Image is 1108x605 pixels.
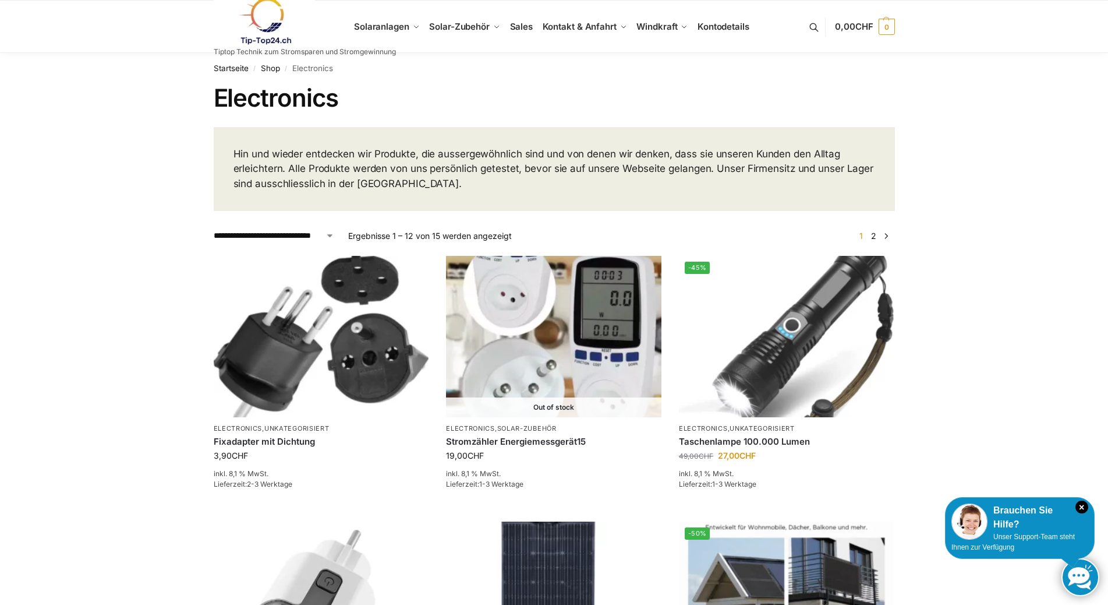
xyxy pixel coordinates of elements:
span: CHF [232,451,248,460]
a: Electronics [214,424,263,432]
i: Schließen [1075,501,1088,513]
a: Taschenlampe 100.000 Lumen [679,436,894,448]
bdi: 3,90 [214,451,248,460]
span: 0,00 [835,21,873,32]
a: Electronics [446,424,495,432]
a: Startseite [214,64,249,73]
span: Kontodetails [698,21,749,32]
a: Unkategorisiert [730,424,795,432]
a: Unkategorisiert [264,424,330,432]
nav: Produkt-Seitennummerierung [852,230,894,242]
span: Unser Support-Team steht Ihnen zur Verfügung [951,533,1075,551]
bdi: 19,00 [446,451,484,460]
a: 0,00CHF 0 [835,9,894,44]
span: Windkraft [636,21,677,32]
a: Windkraft [632,1,693,53]
p: , [679,424,894,433]
span: Lieferzeit: [446,480,523,488]
a: → [882,230,890,242]
span: Sales [510,21,533,32]
p: inkl. 8,1 % MwSt. [214,469,429,479]
a: Out of stockStromzähler Schweizer Stecker-2 [446,256,661,417]
a: Seite 2 [868,231,879,241]
a: Stromzähler Energiemessgerät15 [446,436,661,448]
h1: Electronics [214,83,895,112]
span: 2-3 Werktage [247,480,292,488]
bdi: 27,00 [718,451,756,460]
a: Electronics [679,424,728,432]
span: Seite 1 [856,231,866,241]
img: Extrem Starke Taschenlampe [679,256,894,417]
p: inkl. 8,1 % MwSt. [446,469,661,479]
img: Customer service [951,504,987,540]
p: Tiptop Technik zum Stromsparen und Stromgewinnung [214,48,396,55]
p: Ergebnisse 1 – 12 von 15 werden angezeigt [348,230,512,242]
a: Kontodetails [693,1,754,53]
span: Lieferzeit: [679,480,756,488]
span: 0 [879,19,895,35]
a: Sales [505,1,537,53]
span: 1-3 Werktage [479,480,523,488]
p: , [446,424,661,433]
span: Solaranlagen [354,21,409,32]
img: Fixadapter mit Dichtung [214,256,429,417]
div: Brauchen Sie Hilfe? [951,504,1088,532]
a: -45%Extrem Starke Taschenlampe [679,256,894,417]
p: Hin und wieder entdecken wir Produkte, die aussergewöhnlich sind und von denen wir denken, dass s... [233,147,875,192]
p: inkl. 8,1 % MwSt. [679,469,894,479]
a: Fixadapter mit Dichtung [214,436,429,448]
a: Kontakt & Anfahrt [537,1,632,53]
bdi: 49,00 [679,452,713,460]
span: CHF [468,451,484,460]
p: , [214,424,429,433]
span: CHF [699,452,713,460]
span: Solar-Zubehör [429,21,490,32]
img: Stromzähler Schweizer Stecker-2 [446,256,661,417]
span: Kontakt & Anfahrt [543,21,617,32]
span: 1-3 Werktage [712,480,756,488]
a: Solar-Zubehör [497,424,557,432]
span: CHF [855,21,873,32]
span: CHF [739,451,756,460]
span: / [280,64,292,73]
a: Solar-Zubehör [424,1,505,53]
span: Lieferzeit: [214,480,292,488]
select: Shop-Reihenfolge [214,230,334,242]
span: / [249,64,261,73]
nav: Breadcrumb [214,53,895,83]
a: Shop [261,64,280,73]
